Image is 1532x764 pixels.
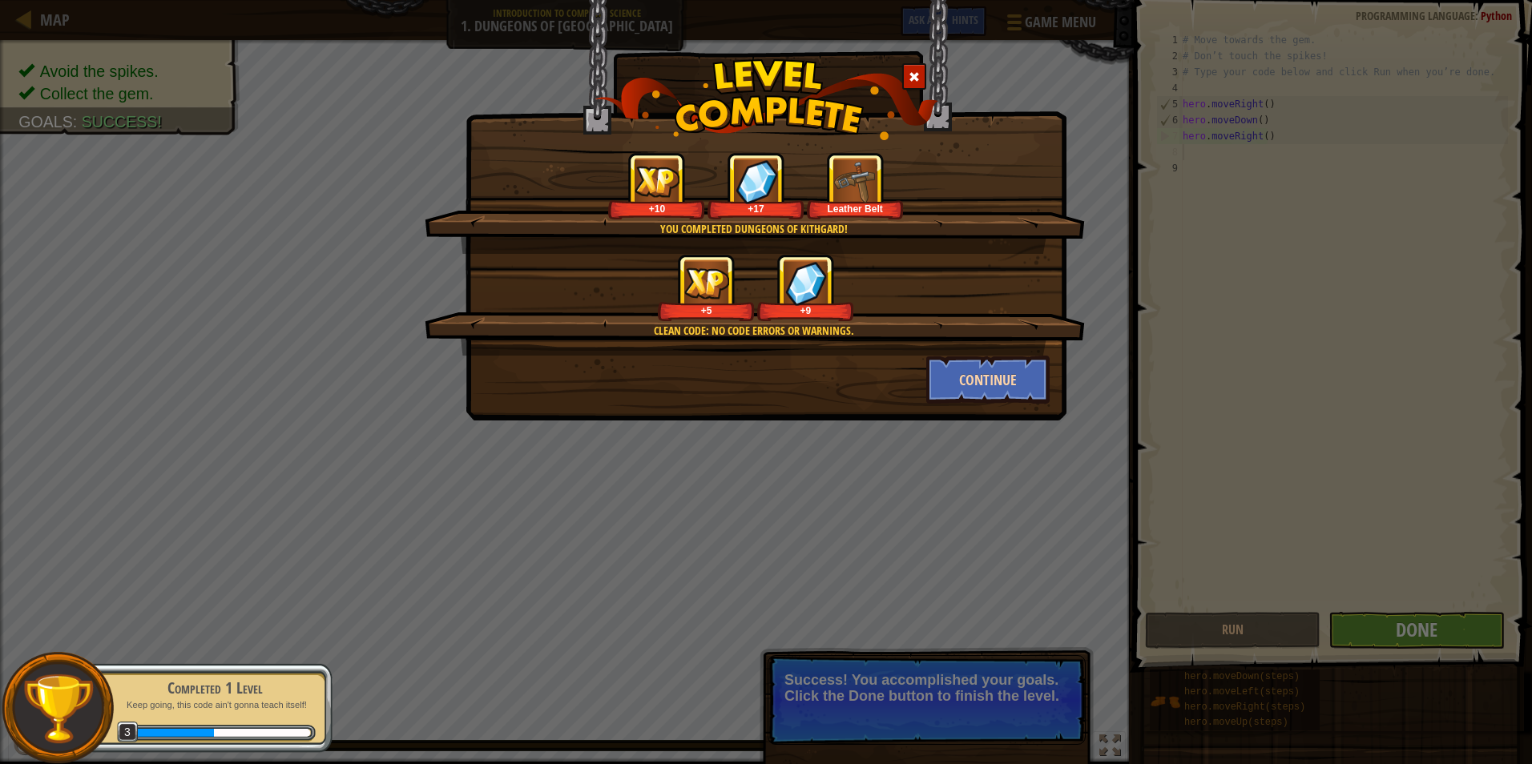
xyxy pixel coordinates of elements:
img: trophy.png [22,672,95,745]
div: +17 [711,203,801,215]
img: reward_icon_xp.png [635,166,679,197]
img: portrait.png [833,159,877,203]
img: reward_icon_gems.png [785,261,827,305]
div: +5 [661,304,752,316]
p: Keep going, this code ain't gonna teach itself! [114,699,316,711]
span: 3 [117,722,139,743]
div: Completed 1 Level [114,677,316,699]
div: +10 [611,203,702,215]
div: +9 [760,304,851,316]
div: Clean code: no code errors or warnings. [501,323,1006,339]
img: reward_icon_gems.png [736,159,777,203]
img: reward_icon_xp.png [684,267,729,299]
button: Continue [926,356,1050,404]
img: level_complete.png [595,59,938,140]
div: Leather Belt [810,203,901,215]
div: You completed Dungeons of Kithgard! [501,221,1006,237]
